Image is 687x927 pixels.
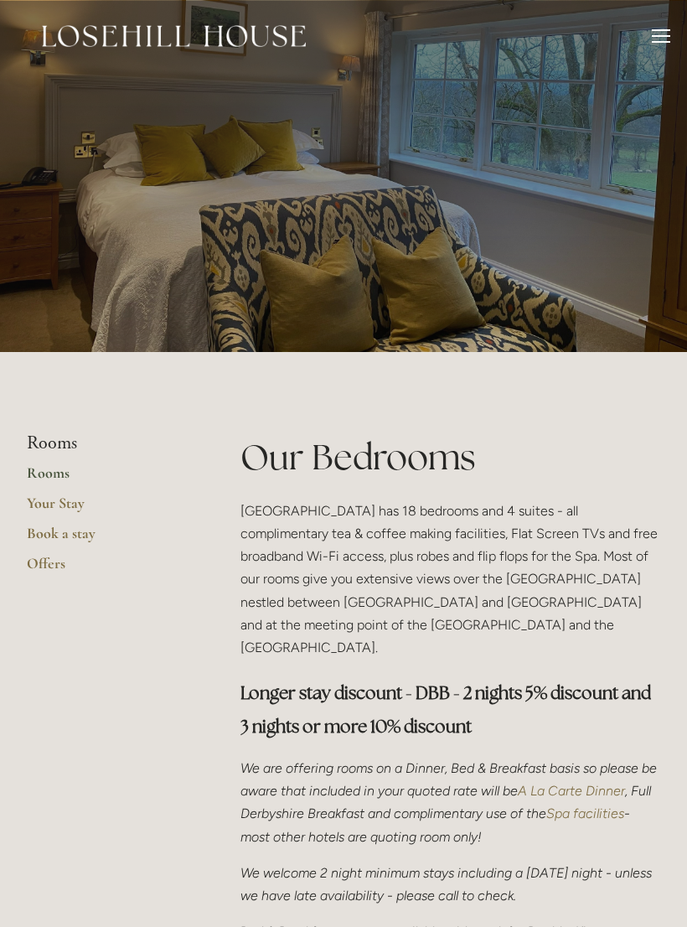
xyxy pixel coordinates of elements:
[240,500,660,659] p: [GEOGRAPHIC_DATA] has 18 bedrooms and 4 suites - all complimentary tea & coffee making facilities...
[240,432,660,482] h1: Our Bedrooms
[518,783,625,799] a: A La Carte Dinner
[27,463,187,494] a: Rooms
[240,760,660,799] em: We are offering rooms on a Dinner, Bed & Breakfast basis so please be aware that included in your...
[42,25,306,47] img: Losehill House
[27,524,187,554] a: Book a stay
[27,554,187,584] a: Offers
[240,681,654,738] strong: Longer stay discount - DBB - 2 nights 5% discount and 3 nights or more 10% discount
[240,805,633,844] em: - most other hotels are quoting room only!
[546,805,624,821] a: Spa facilities
[27,432,187,454] li: Rooms
[27,494,187,524] a: Your Stay
[240,865,655,904] em: We welcome 2 night minimum stays including a [DATE] night - unless we have late availability - pl...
